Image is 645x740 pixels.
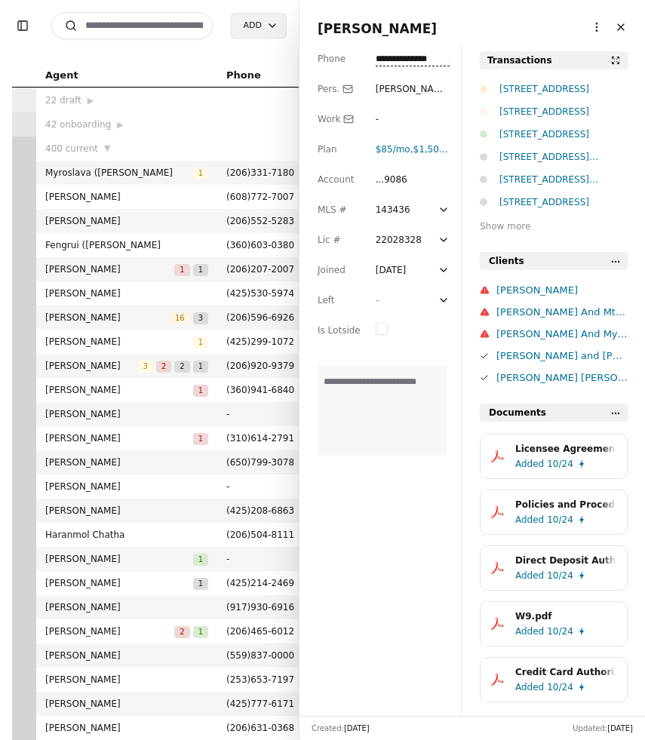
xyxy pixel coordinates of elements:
[45,165,193,180] span: Myroslava ([PERSON_NAME]
[376,112,450,127] div: -
[193,626,208,638] span: 1
[499,127,628,142] div: [STREET_ADDRESS]
[515,665,616,680] div: Credit Card Authorization.pdf
[376,263,407,278] div: [DATE]
[193,431,208,446] button: 1
[193,310,208,325] button: 3
[45,262,174,277] span: [PERSON_NAME]
[174,358,189,373] button: 2
[318,18,627,39] span: [PERSON_NAME]
[193,385,208,397] span: 1
[193,433,208,445] span: 1
[480,545,628,591] button: Direct Deposit Authorization.pdfAdded10/24
[45,407,208,422] span: [PERSON_NAME]
[45,648,208,663] span: [PERSON_NAME]
[515,680,544,695] span: Added
[499,104,628,119] div: [STREET_ADDRESS]
[547,456,573,471] span: 10/24
[104,142,110,155] span: ▼
[480,490,628,535] button: Policies and Procedures.pdfAdded10/24
[193,336,208,349] span: 1
[318,323,361,338] div: Is Lotside
[226,385,294,395] span: ( 360 ) 941 - 6840
[318,263,361,278] div: Joined
[226,626,294,637] span: ( 206 ) 465 - 6012
[376,232,435,247] div: 22028328
[515,456,544,471] span: Added
[226,407,305,422] span: -
[226,578,294,588] span: ( 425 ) 214 - 2469
[45,527,208,542] span: Haranmol Chatha
[45,189,208,204] span: [PERSON_NAME]
[193,578,208,590] span: 1
[547,568,573,583] span: 10/24
[226,479,305,494] span: -
[318,232,361,247] div: Lic #
[193,262,208,277] button: 1
[193,312,208,324] span: 3
[45,672,208,687] span: [PERSON_NAME]
[226,264,294,275] span: ( 206 ) 207 - 2007
[174,264,189,276] span: 1
[45,600,208,615] span: [PERSON_NAME]
[480,219,628,234] div: Show more
[496,282,628,298] div: [PERSON_NAME]
[45,358,138,373] span: [PERSON_NAME]
[496,326,628,342] div: [PERSON_NAME] And My Ton
[45,286,208,301] span: [PERSON_NAME]
[226,240,294,250] span: ( 360 ) 603 - 0380
[318,51,361,66] div: Phone
[45,93,208,108] div: 22 draft
[45,141,98,156] span: 400 current
[174,626,189,638] span: 2
[45,67,78,84] span: Agent
[45,624,174,639] span: [PERSON_NAME]
[376,202,435,217] div: 143436
[226,551,305,567] span: -
[515,497,616,512] div: Policies and Procedures.pdf
[376,84,448,155] span: [PERSON_NAME][EMAIL_ADDRESS][PERSON_NAME][DOMAIN_NAME]
[174,361,189,373] span: 2
[45,455,208,470] span: [PERSON_NAME]
[413,144,459,155] span: $1,500 fee
[193,554,208,566] span: 1
[226,505,294,516] span: ( 425 ) 208 - 6863
[547,680,573,695] span: 10/24
[193,165,208,180] button: 1
[156,361,171,373] span: 2
[193,264,208,276] span: 1
[318,293,361,308] div: Left
[45,117,208,132] div: 42 onboarding
[226,699,294,709] span: ( 425 ) 777 - 6171
[226,288,294,299] span: ( 425 ) 530 - 5974
[45,720,208,735] span: [PERSON_NAME]
[193,167,208,180] span: 1
[45,238,208,253] span: Fengrui ([PERSON_NAME]
[117,118,123,132] span: ▶
[138,361,153,373] span: 3
[226,336,294,347] span: ( 425 ) 299 - 1072
[45,431,193,446] span: [PERSON_NAME]
[226,650,294,661] span: ( 559 ) 837 - 0000
[499,195,628,210] div: [STREET_ADDRESS]
[226,530,294,540] span: ( 206 ) 504 - 8111
[170,312,190,324] span: 16
[45,213,208,229] span: [PERSON_NAME]
[45,503,208,518] span: [PERSON_NAME]
[226,723,294,733] span: ( 206 ) 631 - 0368
[489,253,524,269] span: Clients
[226,457,294,468] span: ( 650 ) 799 - 3078
[45,479,208,494] span: [PERSON_NAME]
[226,433,294,444] span: ( 310 ) 614 - 2791
[376,172,450,187] div: ...9086
[318,112,361,127] div: Work
[480,434,628,479] button: Licensee Agreement.pdfAdded10/24
[499,81,628,97] div: [STREET_ADDRESS]
[318,142,361,157] div: Plan
[193,382,208,398] button: 1
[226,192,294,202] span: ( 608 ) 772 - 7007
[376,295,379,306] span: -
[515,624,544,639] span: Added
[45,334,193,349] span: [PERSON_NAME]
[515,512,544,527] span: Added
